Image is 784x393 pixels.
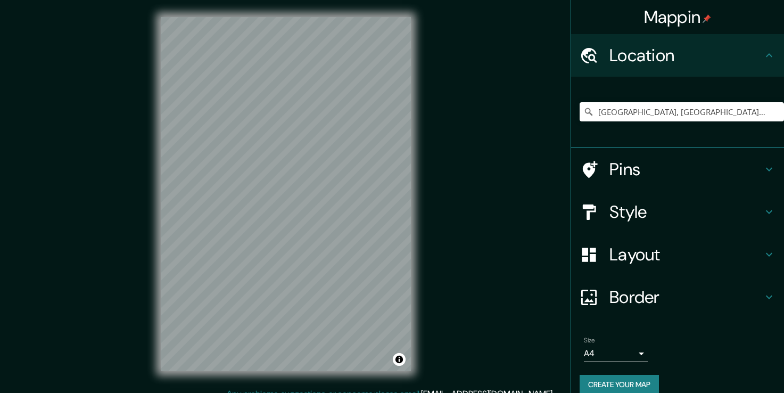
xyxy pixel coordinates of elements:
h4: Location [609,45,763,66]
img: pin-icon.png [703,14,711,23]
h4: Mappin [644,6,712,28]
div: Border [571,276,784,318]
h4: Border [609,286,763,308]
h4: Style [609,201,763,223]
h4: Pins [609,159,763,180]
button: Toggle attribution [393,353,406,366]
div: Layout [571,233,784,276]
iframe: Help widget launcher [689,351,772,381]
div: Style [571,191,784,233]
div: Location [571,34,784,77]
div: Pins [571,148,784,191]
input: Pick your city or area [580,102,784,121]
canvas: Map [161,17,411,371]
div: A4 [584,345,648,362]
h4: Layout [609,244,763,265]
label: Size [584,336,595,345]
